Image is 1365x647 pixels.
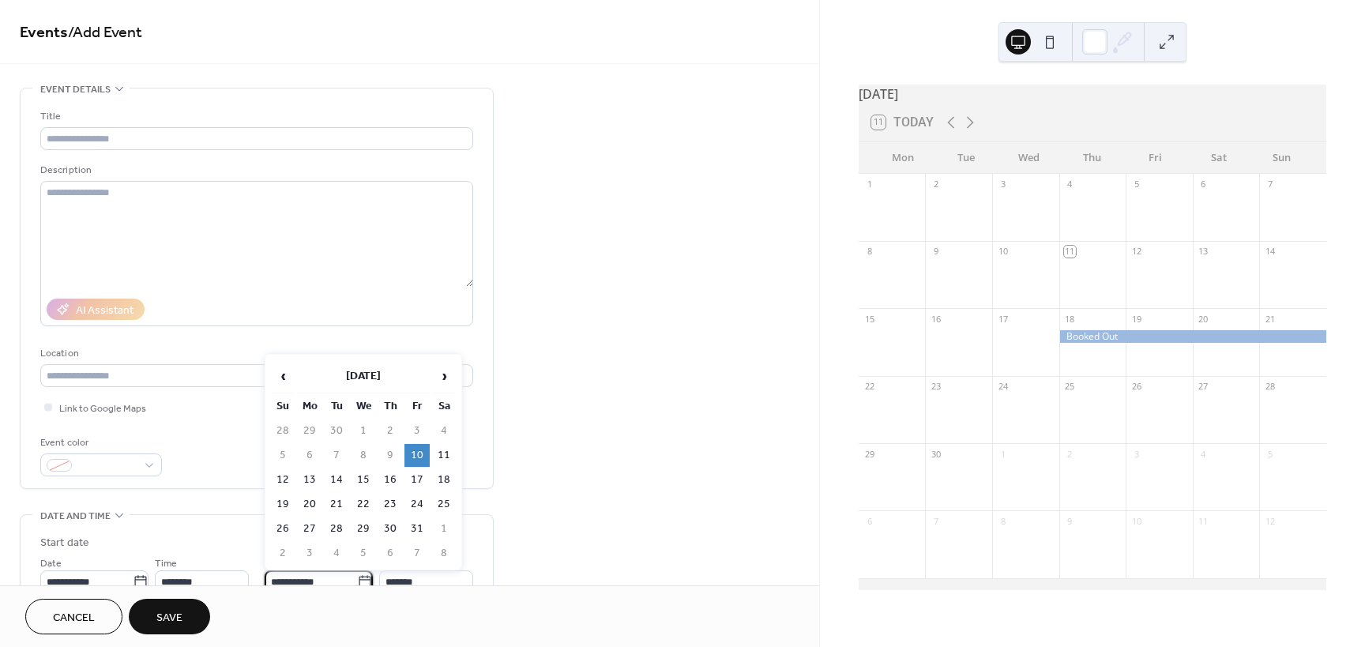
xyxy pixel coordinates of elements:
[324,517,349,540] td: 28
[998,142,1061,174] div: Wed
[297,542,322,565] td: 3
[1064,246,1076,258] div: 11
[431,395,457,418] th: Sa
[40,162,470,179] div: Description
[40,555,62,572] span: Date
[297,517,322,540] td: 27
[378,444,403,467] td: 9
[40,108,470,125] div: Title
[270,493,295,516] td: 19
[863,448,875,460] div: 29
[25,599,122,634] button: Cancel
[863,381,875,393] div: 22
[930,448,942,460] div: 30
[431,419,457,442] td: 4
[270,444,295,467] td: 5
[40,345,470,362] div: Location
[404,517,430,540] td: 31
[324,493,349,516] td: 21
[270,468,295,491] td: 12
[1124,142,1187,174] div: Fri
[1198,381,1209,393] div: 27
[404,468,430,491] td: 17
[1198,313,1209,325] div: 20
[53,610,95,626] span: Cancel
[431,542,457,565] td: 8
[324,542,349,565] td: 4
[1130,246,1142,258] div: 12
[431,493,457,516] td: 25
[324,468,349,491] td: 14
[1250,142,1314,174] div: Sun
[270,542,295,565] td: 2
[270,419,295,442] td: 28
[351,493,376,516] td: 22
[1198,515,1209,527] div: 11
[40,535,89,551] div: Start date
[1198,179,1209,190] div: 6
[297,468,322,491] td: 13
[351,542,376,565] td: 5
[934,142,998,174] div: Tue
[59,401,146,417] span: Link to Google Maps
[997,515,1009,527] div: 8
[378,517,403,540] td: 30
[404,542,430,565] td: 7
[270,395,295,418] th: Su
[297,444,322,467] td: 6
[1064,515,1076,527] div: 9
[1059,330,1326,344] div: Booked Out
[1264,515,1276,527] div: 12
[129,599,210,634] button: Save
[1198,246,1209,258] div: 13
[351,395,376,418] th: We
[863,179,875,190] div: 1
[404,493,430,516] td: 24
[378,542,403,565] td: 6
[1061,142,1124,174] div: Thu
[378,493,403,516] td: 23
[351,468,376,491] td: 15
[997,313,1009,325] div: 17
[1064,448,1076,460] div: 2
[297,359,430,393] th: [DATE]
[351,419,376,442] td: 1
[324,444,349,467] td: 7
[997,448,1009,460] div: 1
[859,85,1326,103] div: [DATE]
[404,444,430,467] td: 10
[1064,179,1076,190] div: 4
[871,142,934,174] div: Mon
[1264,381,1276,393] div: 28
[40,434,159,451] div: Event color
[1264,179,1276,190] div: 7
[431,444,457,467] td: 11
[378,395,403,418] th: Th
[324,419,349,442] td: 30
[297,419,322,442] td: 29
[271,360,295,392] span: ‹
[68,17,142,48] span: / Add Event
[324,395,349,418] th: Tu
[1264,313,1276,325] div: 21
[1264,448,1276,460] div: 5
[40,81,111,98] span: Event details
[1198,448,1209,460] div: 4
[997,179,1009,190] div: 3
[863,313,875,325] div: 15
[1130,448,1142,460] div: 3
[40,508,111,525] span: Date and time
[863,246,875,258] div: 8
[1064,381,1076,393] div: 25
[155,555,177,572] span: Time
[930,515,942,527] div: 7
[351,444,376,467] td: 8
[1064,313,1076,325] div: 18
[432,360,456,392] span: ›
[930,179,942,190] div: 2
[863,515,875,527] div: 6
[378,419,403,442] td: 2
[404,395,430,418] th: Fr
[431,517,457,540] td: 1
